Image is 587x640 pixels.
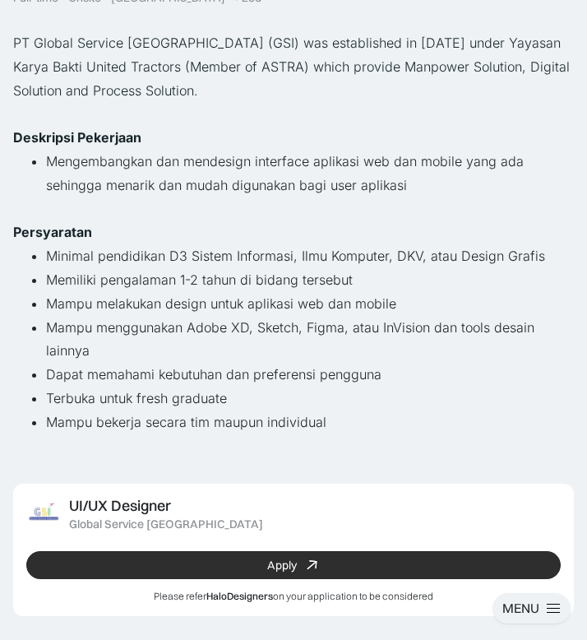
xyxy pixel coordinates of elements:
li: Mampu menggunakan Adobe XD, Sketch, Figma, atau InVision dan tools desain lainnya [46,316,574,364]
div: UI/UX Designer [69,498,171,515]
div: MENU [502,600,539,617]
p: PT Global Service [GEOGRAPHIC_DATA] (GSI) was established in [DATE] under Yayasan Karya Bakti Uni... [13,31,574,102]
strong: Deskripsi Pekerjaan [13,129,141,146]
p: ‍ [13,102,574,126]
div: Apply [267,559,297,573]
strong: Persyaratan [13,224,92,240]
p: ‍ [13,434,574,458]
li: Mampu bekerja secara tim maupun individual [46,410,574,434]
img: Job Image [26,497,61,531]
li: Dapat memahami kebutuhan dan preferensi pengguna [46,363,574,387]
span: HaloDesigners [206,590,273,602]
a: Apply [26,551,561,579]
div: Global Service [GEOGRAPHIC_DATA] [69,517,263,531]
li: Mampu melakukan design untuk aplikasi web dan mobile [46,292,574,316]
li: Mengembangkan dan mendesign interface aplikasi web dan mobile yang ada sehingga menarik dan mudah... [46,150,574,197]
p: ‍ [13,197,574,221]
li: Terbuka untuk fresh graduate [46,387,574,410]
li: Memiliki pengalaman 1-2 tahun di bidang tersebut [46,268,574,292]
div: Please refer on your application to be considered [154,591,433,602]
li: Minimal pendidikan D3 Sistem Informasi, Ilmu Komputer, DKV, atau Design Grafis [46,244,574,268]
